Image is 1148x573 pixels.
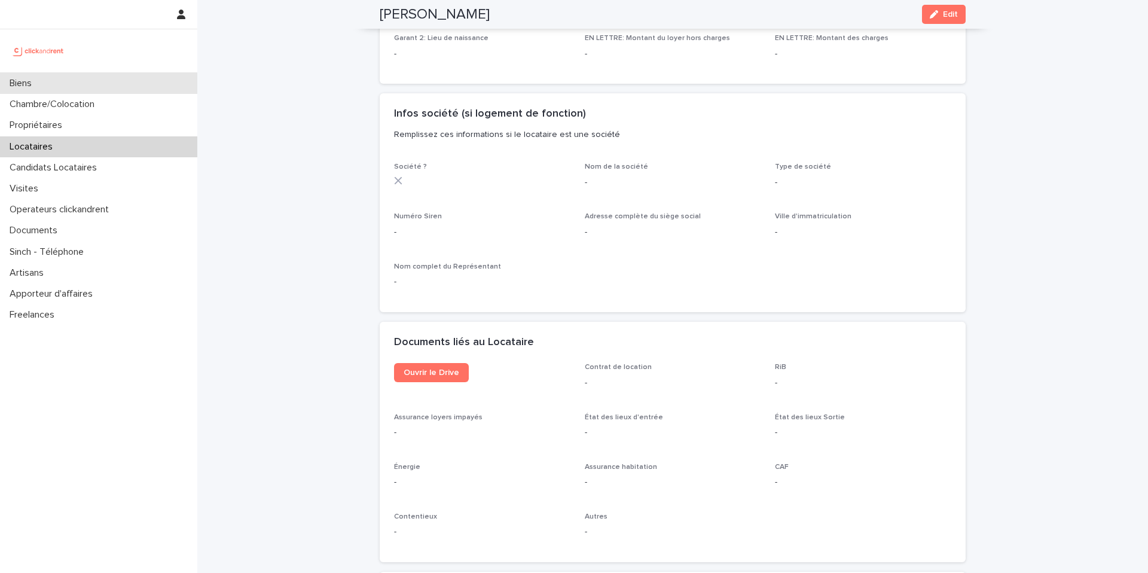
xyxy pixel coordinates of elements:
p: - [775,377,951,389]
span: État des lieux Sortie [775,414,845,421]
p: Documents [5,225,67,236]
p: - [394,276,570,288]
p: - [585,226,761,239]
p: - [585,476,761,489]
button: Edit [922,5,966,24]
span: Assurance loyers impayés [394,414,483,421]
p: Apporteur d'affaires [5,288,102,300]
p: Operateurs clickandrent [5,204,118,215]
p: - [585,426,761,439]
p: - [394,526,570,538]
p: - [394,226,570,239]
span: Edit [943,10,958,19]
span: RiB [775,364,786,371]
p: Chambre/Colocation [5,99,104,110]
p: Artisans [5,267,53,279]
p: Visites [5,183,48,194]
p: Remplissez ces informations si le locataire est une société [394,129,947,140]
a: Ouvrir le Drive [394,363,469,382]
p: - [394,426,570,439]
p: Biens [5,78,41,89]
h2: Documents liés au Locataire [394,336,534,349]
p: - [585,48,761,60]
span: Ouvrir le Drive [404,368,459,377]
span: Énergie [394,464,420,471]
p: - [585,176,761,189]
span: EN LETTRE: Montant du loyer hors charges [585,35,730,42]
p: - [775,176,951,189]
p: Locataires [5,141,62,153]
p: Propriétaires [5,120,72,131]
span: État des lieux d'entrée [585,414,663,421]
p: - [394,476,570,489]
p: Candidats Locataires [5,162,106,173]
span: Société ? [394,163,427,170]
span: EN LETTRE: Montant des charges [775,35,889,42]
span: Nom de la société [585,163,648,170]
span: Garant 2: Lieu de naissance [394,35,488,42]
h2: [PERSON_NAME] [380,6,490,23]
h2: Infos société (si logement de fonction) [394,108,586,121]
span: CAF [775,464,789,471]
p: - [394,48,570,60]
p: - [585,377,761,389]
img: UCB0brd3T0yccxBKYDjQ [10,39,68,63]
span: Adresse complète du siège social [585,213,701,220]
p: - [775,426,951,439]
span: Autres [585,513,607,520]
span: Ville d'immatriculation [775,213,851,220]
p: Freelances [5,309,64,321]
p: - [775,476,951,489]
span: Type de société [775,163,831,170]
span: Assurance habitation [585,464,657,471]
span: Contrat de location [585,364,652,371]
p: - [585,526,761,538]
p: - [775,48,951,60]
span: Nom complet du Représentant [394,263,501,270]
p: - [775,226,951,239]
span: Numéro Siren [394,213,442,220]
p: Sinch - Téléphone [5,246,93,258]
span: Contentieux [394,513,437,520]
